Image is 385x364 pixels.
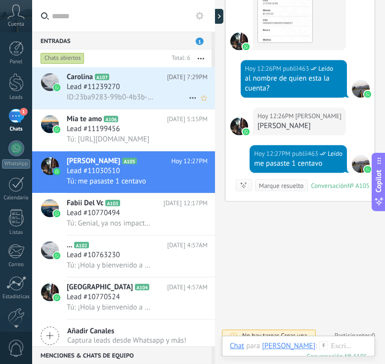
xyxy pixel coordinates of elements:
[32,235,215,277] a: avataricon...A102[DATE] 4:57AMLead #10763230Tú: ¡Hola y bienvenido a nuestra Red 463 !🎉 💰 Mínimo ...
[167,240,208,250] span: [DATE] 4:57AM
[104,116,118,122] span: A106
[2,126,31,133] div: Chats
[67,261,153,270] span: Tú: ¡Hola y bienvenido a nuestra Red 463 !🎉 💰 Mínimo de recarga: $1.000. 💰 Mínimo de retiro: $3.0...
[32,346,212,364] div: Menciones & Chats de equipo
[2,229,31,236] div: Listas
[53,84,60,91] img: icon
[122,158,136,164] span: A105
[67,292,120,302] span: Lead #10770524
[105,200,120,206] span: A103
[8,21,24,28] span: Cuenta
[67,92,153,102] span: ID:23ba9283-99b0-4b3b-8c4d-fc4de02ea16c holaa Quiero C4rgr con el 200!
[318,64,333,74] span: Leído
[311,182,347,190] div: Conversación
[53,294,60,301] img: icon
[67,166,120,176] span: Lead #11030510
[32,67,215,109] a: avatariconCarolinaA107[DATE] 7:29PMLead #11239270ID:23ba9283-99b0-4b3b-8c4d-fc4de02ea16c holaa Qu...
[74,242,88,248] span: A102
[67,177,146,186] span: Tú: me pasaste 1 centavo
[67,82,120,92] span: Lead #11239270
[53,126,60,133] img: icon
[292,149,318,159] span: publii463 (Oficina de Venta)
[171,156,208,166] span: Hoy 12:27PM
[246,341,260,351] span: para
[245,74,342,93] div: al nombre de quien esta la cuenta?
[135,284,149,290] span: A104
[230,33,248,50] span: Jonhy
[2,195,31,201] div: Calendario
[307,352,367,361] div: 105
[167,114,208,124] span: [DATE] 5:15PM
[67,198,103,208] span: Fabii Del Vc
[243,129,250,136] img: waba.svg
[372,332,375,340] span: 0
[67,156,120,166] span: [PERSON_NAME]
[259,181,303,190] div: Marque resuelto
[167,282,208,292] span: [DATE] 4:57AM
[347,182,370,190] div: № A105
[67,114,102,124] span: Mia te amo
[196,38,204,45] span: 1
[262,341,315,350] div: Jonhy
[254,149,292,159] div: Hoy 12:27PM
[283,64,309,74] span: publii463 (Oficina de Venta)
[32,193,215,235] a: avatariconFabii Del VcA103[DATE] 12:17PMLead #10770494Tú: Genial, ya nos impacto tu transferencia...
[164,198,208,208] span: [DATE] 12:17PM
[352,155,370,173] span: publii463
[67,219,153,228] span: Tú: Genial, ya nos impacto tu transferencia. Solo necesitamos que nos envies un mensaje a este nu...
[67,208,120,218] span: Lead #10770494
[281,332,307,340] span: Crear una
[335,332,375,340] a: Participantes:0
[167,72,208,82] span: [DATE] 7:29PM
[254,159,342,169] div: me pasaste 1 centavo
[242,332,307,340] div: No hay tareas.
[328,149,342,159] span: Leído
[67,240,72,250] span: ...
[214,9,223,24] div: Mostrar
[67,124,120,134] span: Lead #11199456
[315,341,317,351] span: :
[352,80,370,98] span: publii463
[364,166,371,173] img: waba.svg
[32,277,215,319] a: avataricon[GEOGRAPHIC_DATA]A104[DATE] 4:57AMLead #10770524Tú: ¡Hola y bienvenido a nuestra Red 46...
[53,210,60,217] img: icon
[67,72,93,82] span: Carolina
[32,151,215,193] a: avataricon[PERSON_NAME]A105Hoy 12:27PMLead #11030510Tú: me pasaste 1 centavo
[32,32,212,49] div: Entradas
[374,170,384,193] span: Copilot
[20,108,28,116] span: 1
[257,111,296,121] div: Hoy 12:26PM
[2,159,30,169] div: WhatsApp
[67,336,186,345] span: Captura leads desde Whatsapp y más!
[296,111,342,121] span: Jonhy
[168,53,190,63] div: Total: 6
[2,94,31,101] div: Leads
[2,262,31,268] div: Correo
[67,282,133,292] span: [GEOGRAPHIC_DATA]
[2,59,31,65] div: Panel
[67,135,149,144] span: Tú: [URL][DOMAIN_NAME]
[53,252,60,259] img: icon
[2,294,31,300] div: Estadísticas
[230,118,248,136] span: Jonhy
[364,91,371,98] img: waba.svg
[67,250,120,260] span: Lead #10763230
[243,44,250,50] img: waba.svg
[32,109,215,151] a: avatariconMia te amoA106[DATE] 5:15PMLead #11199456Tú: [URL][DOMAIN_NAME]
[67,326,186,336] span: Añadir Canales
[41,52,85,64] div: Chats abiertos
[257,121,342,131] div: [PERSON_NAME]
[67,303,153,312] span: Tú: ¡Hola y bienvenido a nuestra Red 463 !🎉 💰 Mínimo de recarga: $1.000. 💰 Mínimo de retiro: $3.0...
[95,74,109,80] span: A107
[53,168,60,175] img: icon
[245,64,283,74] div: Hoy 12:26PM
